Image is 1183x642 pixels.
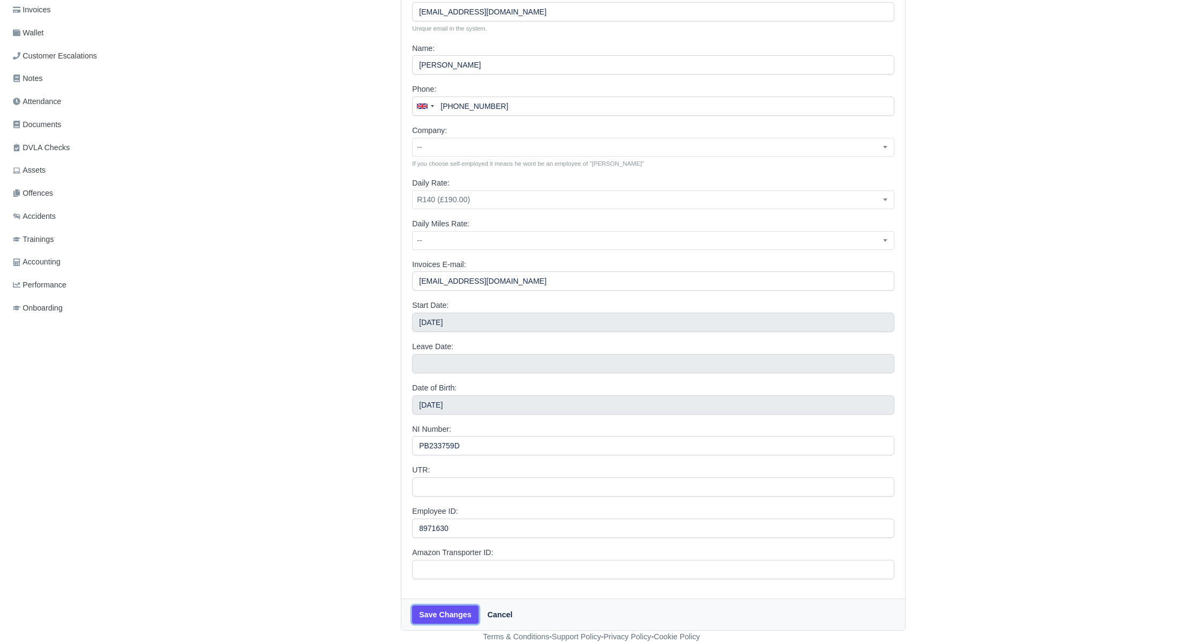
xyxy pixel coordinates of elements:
label: Company: [412,124,447,137]
span: Trainings [13,233,54,246]
iframe: Chat Widget [1129,591,1183,642]
span: -- [412,231,894,250]
div: United Kingdom: +44 [413,97,437,115]
a: Accounting [9,252,128,272]
span: Onboarding [13,302,63,314]
label: Date of Birth: [412,382,457,394]
a: Performance [9,275,128,296]
a: Attendance [9,91,128,112]
a: Cookie Policy [653,632,700,641]
a: Accidents [9,206,128,227]
label: Phone: [412,83,436,95]
a: Onboarding [9,298,128,319]
a: Privacy Policy [604,632,651,641]
span: Accidents [13,210,56,223]
span: Attendance [13,95,61,108]
span: R140 (£190.00) [413,193,894,206]
a: Terms & Conditions [483,632,549,641]
a: DVLA Checks [9,137,128,158]
span: -- [412,138,894,157]
span: Accounting [13,256,61,268]
span: Notes [13,72,42,85]
a: Offences [9,183,128,204]
label: Start Date: [412,299,449,312]
label: Invoices E-mail: [412,259,466,271]
a: Support Policy [552,632,601,641]
a: Trainings [9,229,128,250]
label: UTR: [412,464,430,476]
label: Employee ID: [412,505,458,518]
span: -- [413,234,894,247]
input: office@yourcompany.com [412,2,894,21]
a: Assets [9,160,128,181]
button: Save Changes [412,606,478,624]
label: Name: [412,42,435,55]
span: R140 (£190.00) [412,190,894,209]
label: Daily Miles Rate: [412,218,469,230]
small: If you choose self-employed it means he wont be an employee of "[PERSON_NAME]" [412,159,894,168]
label: Leave Date: [412,341,453,353]
span: Performance [13,279,67,291]
a: Cancel [481,606,520,624]
span: Invoices [13,4,50,16]
span: Customer Escalations [13,50,97,62]
a: Customer Escalations [9,46,128,67]
span: Offences [13,187,53,200]
span: -- [413,141,894,154]
small: Unique email in the system. [412,24,894,33]
label: Amazon Transporter ID: [412,547,493,559]
label: NI Number: [412,423,451,436]
input: Point of contact [412,97,894,116]
a: Notes [9,68,128,89]
a: Wallet [9,23,128,43]
span: Wallet [13,27,43,39]
label: Daily Rate: [412,177,450,189]
span: DVLA Checks [13,142,70,154]
span: Documents [13,119,61,131]
input: Email will be used to receive invoices. [412,271,894,291]
a: Documents [9,114,128,135]
span: Assets [13,164,46,176]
